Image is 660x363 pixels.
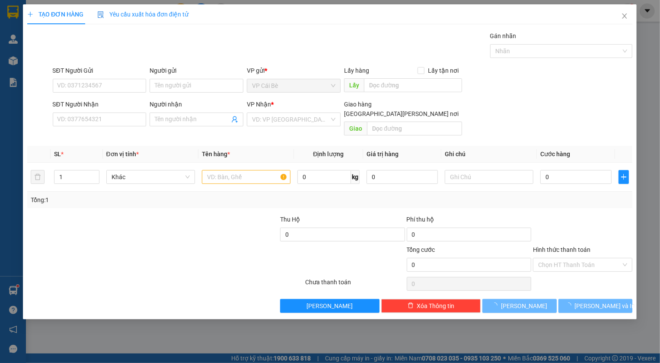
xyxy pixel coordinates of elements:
[613,4,637,29] button: Close
[490,32,517,39] label: Gán nhãn
[501,301,548,311] span: [PERSON_NAME]
[619,173,628,180] span: plus
[232,116,239,123] span: user-add
[367,122,462,135] input: Dọc đường
[150,100,244,109] div: Người nhận
[575,301,635,311] span: [PERSON_NAME] và In
[27,11,83,18] span: TẠO ĐƠN HÀNG
[351,170,360,184] span: kg
[53,100,147,109] div: SĐT Người Nhận
[367,151,399,157] span: Giá trị hàng
[364,78,462,92] input: Dọc đường
[98,11,189,18] span: Yêu cầu xuất hóa đơn điện tử
[382,299,481,313] button: deleteXóa Thông tin
[280,216,300,223] span: Thu Hộ
[313,151,344,157] span: Định lượng
[307,301,353,311] span: [PERSON_NAME]
[341,109,462,119] span: [GEOGRAPHIC_DATA][PERSON_NAME] nơi
[252,79,336,92] span: VP Cái Bè
[53,66,147,75] div: SĐT Người Gửi
[442,146,537,163] th: Ghi chú
[533,246,591,253] label: Hình thức thanh toán
[425,66,462,75] span: Lấy tận nơi
[492,302,501,308] span: loading
[407,215,532,228] div: Phí thu hộ
[150,66,244,75] div: Người gửi
[565,302,575,308] span: loading
[417,301,455,311] span: Xóa Thông tin
[98,11,105,18] img: icon
[247,66,341,75] div: VP gửi
[112,170,190,183] span: Khác
[344,122,367,135] span: Giao
[31,195,255,205] div: Tổng: 1
[407,246,435,253] span: Tổng cước
[367,170,438,184] input: 0
[344,101,372,108] span: Giao hàng
[27,11,33,17] span: plus
[247,101,271,108] span: VP Nhận
[558,299,633,313] button: [PERSON_NAME] và In
[344,67,370,74] span: Lấy hàng
[344,78,364,92] span: Lấy
[541,151,571,157] span: Cước hàng
[202,151,230,157] span: Tên hàng
[305,277,406,292] div: Chưa thanh toán
[619,170,629,184] button: plus
[54,151,61,157] span: SL
[408,302,414,309] span: delete
[106,151,139,157] span: Đơn vị tính
[31,170,45,184] button: delete
[202,170,290,184] input: VD: Bàn, Ghế
[483,299,557,313] button: [PERSON_NAME]
[622,13,628,19] span: close
[281,299,380,313] button: [PERSON_NAME]
[445,170,534,184] input: Ghi Chú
